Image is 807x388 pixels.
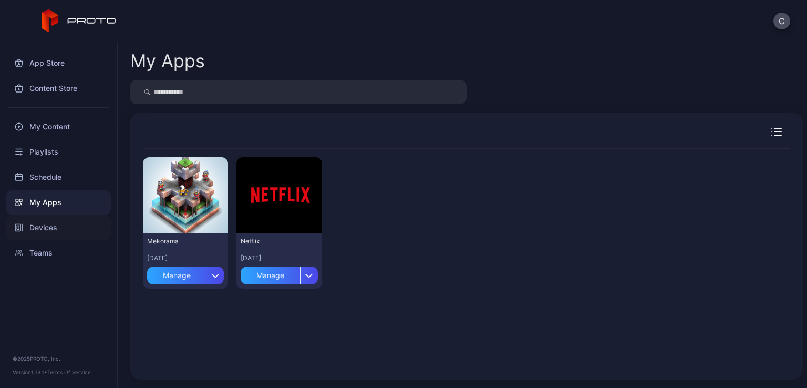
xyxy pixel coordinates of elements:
div: Netflix [241,237,298,246]
a: Devices [6,215,111,240]
button: Manage [147,262,224,284]
button: C [773,13,790,29]
a: Playlists [6,139,111,165]
div: © 2025 PROTO, Inc. [13,354,105,363]
div: Mekorama [147,237,205,246]
a: My Content [6,114,111,139]
div: Manage [147,267,206,284]
a: Schedule [6,165,111,190]
a: Terms Of Service [47,369,91,375]
a: App Store [6,50,111,76]
a: Teams [6,240,111,266]
div: Manage [241,267,299,284]
a: Content Store [6,76,111,101]
div: [DATE] [147,254,224,262]
span: Version 1.13.1 • [13,369,47,375]
button: Manage [241,262,317,284]
a: My Apps [6,190,111,215]
div: [DATE] [241,254,317,262]
div: My Apps [130,52,205,70]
